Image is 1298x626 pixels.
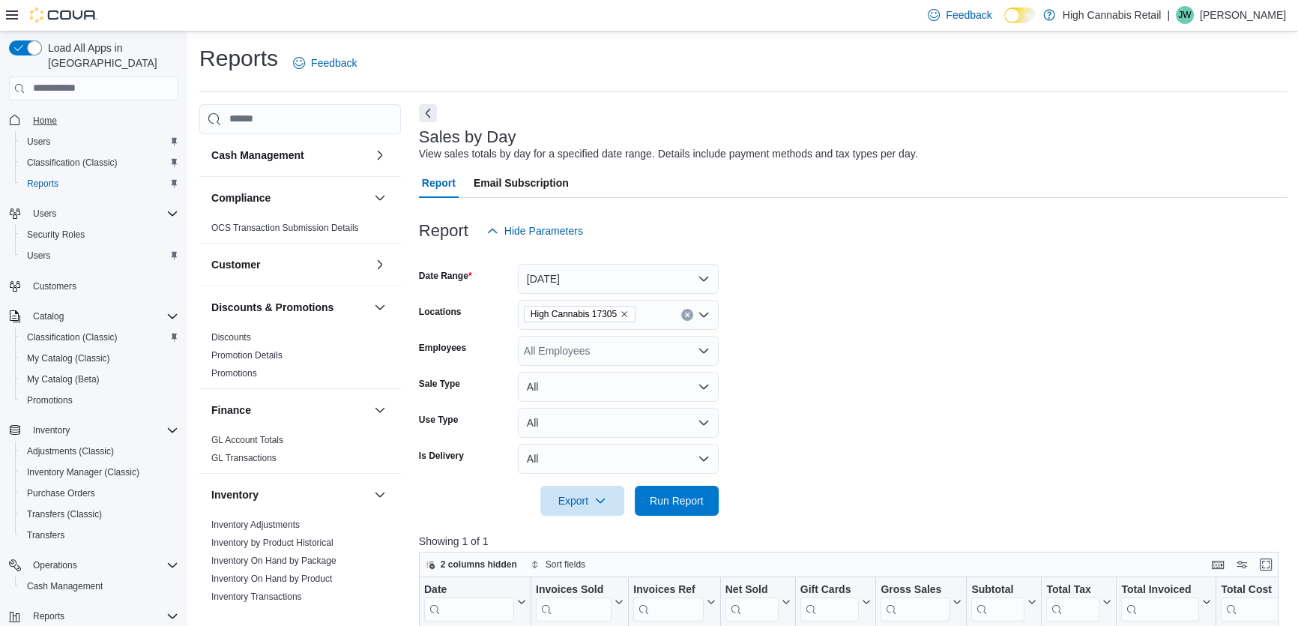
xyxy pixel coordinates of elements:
h3: Customer [211,257,260,272]
a: My Catalog (Beta) [21,370,106,388]
span: Security Roles [27,229,85,241]
span: High Cannabis 17305 [524,306,636,322]
button: Gross Sales [881,583,962,621]
button: Purchase Orders [15,483,184,504]
button: Clear input [681,309,693,321]
span: My Catalog (Beta) [27,373,100,385]
span: Users [21,247,178,265]
span: My Catalog (Beta) [21,370,178,388]
span: Feedback [946,7,991,22]
span: My Catalog (Classic) [21,349,178,367]
button: Net Sold [725,583,790,621]
p: High Cannabis Retail [1063,6,1162,24]
h1: Reports [199,43,278,73]
span: Catalog [27,307,178,325]
span: Export [549,486,615,516]
a: Inventory Adjustments [211,520,300,530]
span: Reports [27,607,178,625]
button: Total Invoiced [1121,583,1211,621]
div: Net Sold [725,583,778,621]
button: Operations [3,555,184,576]
span: Inventory On Hand by Package [211,555,336,567]
button: Cash Management [211,148,368,163]
h3: Inventory [211,487,259,502]
span: Classification (Classic) [27,157,118,169]
h3: Sales by Day [419,128,516,146]
button: Invoices Ref [633,583,715,621]
span: Transfers (Classic) [21,505,178,523]
button: Reports [27,607,70,625]
button: Sort fields [525,556,591,574]
span: Hide Parameters [504,223,583,238]
button: Inventory [211,487,368,502]
span: Adjustments (Classic) [21,442,178,460]
span: Catalog [33,310,64,322]
label: Date Range [419,270,472,282]
a: Feedback [287,48,363,78]
span: My Catalog (Classic) [27,352,110,364]
span: GL Account Totals [211,434,283,446]
h3: Compliance [211,190,271,205]
a: Inventory by Product Historical [211,538,333,548]
span: Classification (Classic) [21,328,178,346]
p: Showing 1 of 1 [419,534,1288,549]
button: Reports [15,173,184,194]
span: Dark Mode [1004,23,1005,24]
div: Date [424,583,514,597]
span: Feedback [311,55,357,70]
button: Inventory [3,420,184,441]
span: JW [1178,6,1191,24]
button: Export [540,486,624,516]
img: Cova [30,7,97,22]
div: Invoices Sold [536,583,612,597]
span: Inventory [27,421,178,439]
button: Users [15,245,184,266]
button: Classification (Classic) [15,152,184,173]
button: Keyboard shortcuts [1209,556,1227,574]
span: Promotions [27,394,73,406]
label: Is Delivery [419,450,464,462]
span: Transfers [21,526,178,544]
a: Promotion Details [211,350,283,361]
a: Home [27,112,63,130]
span: Cash Management [27,580,103,592]
div: Date [424,583,514,621]
button: Transfers [15,525,184,546]
span: Security Roles [21,226,178,244]
button: Remove High Cannabis 17305 from selection in this group [620,310,629,319]
button: Finance [211,403,368,418]
button: Hide Parameters [480,216,589,246]
button: All [518,408,719,438]
a: Inventory Transactions [211,592,302,602]
span: Transfers [27,529,64,541]
input: Dark Mode [1004,7,1036,23]
button: Discounts & Promotions [211,300,368,315]
span: 2 columns hidden [441,559,517,571]
h3: Report [419,222,468,240]
span: Inventory Transactions [211,591,302,603]
span: Promotions [21,391,178,409]
a: Inventory On Hand by Package [211,556,336,566]
button: Catalog [3,306,184,327]
button: All [518,444,719,474]
a: My Catalog (Classic) [21,349,116,367]
a: Classification (Classic) [21,154,124,172]
span: Home [33,115,57,127]
h3: Finance [211,403,251,418]
button: Invoices Sold [536,583,624,621]
button: Catalog [27,307,70,325]
h3: Cash Management [211,148,304,163]
div: Subtotal [971,583,1024,621]
button: Promotions [15,390,184,411]
a: Users [21,247,56,265]
span: Promotion Details [211,349,283,361]
button: Cash Management [15,576,184,597]
button: Transfers (Classic) [15,504,184,525]
button: Classification (Classic) [15,327,184,348]
span: OCS Transaction Submission Details [211,222,359,234]
button: Home [3,109,184,131]
a: Reports [21,175,64,193]
a: OCS Transaction Submission Details [211,223,359,233]
span: Report [422,168,456,198]
div: Discounts & Promotions [199,328,401,388]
